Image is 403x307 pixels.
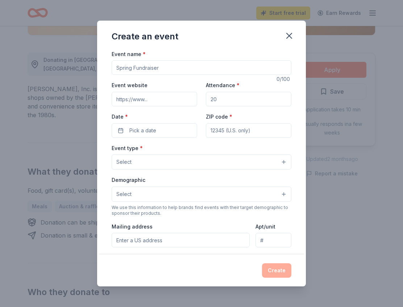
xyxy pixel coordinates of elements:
[255,223,275,230] label: Apt/unit
[112,176,145,184] label: Demographic
[112,31,178,42] div: Create an event
[206,113,232,120] label: ZIP code
[206,123,291,138] input: 12345 (U.S. only)
[112,233,250,247] input: Enter a US address
[112,82,148,89] label: Event website
[112,154,291,170] button: Select
[112,187,291,202] button: Select
[116,158,132,166] span: Select
[112,223,153,230] label: Mailing address
[112,253,141,260] label: Description
[116,190,132,199] span: Select
[277,75,291,84] div: 0 /100
[112,113,197,120] label: Date
[112,92,197,106] input: https://www...
[112,205,291,216] div: We use this information to help brands find events with their target demographic to sponsor their...
[112,145,143,152] label: Event type
[112,60,291,75] input: Spring Fundraiser
[255,233,291,247] input: #
[112,123,197,138] button: Pick a date
[112,51,146,58] label: Event name
[206,82,240,89] label: Attendance
[206,92,291,106] input: 20
[129,126,156,135] span: Pick a date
